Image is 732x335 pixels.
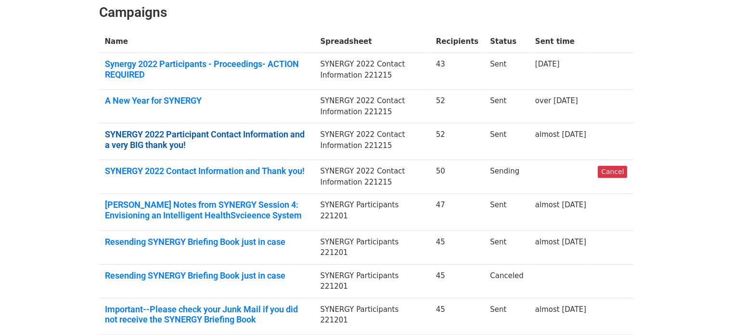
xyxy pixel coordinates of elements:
td: SYNERGY Participants 221201 [314,298,430,335]
a: almost [DATE] [535,201,586,209]
td: 47 [430,194,485,230]
th: Status [484,30,529,53]
a: over [DATE] [535,96,578,105]
td: 50 [430,160,485,194]
td: 45 [430,264,485,298]
td: 52 [430,123,485,160]
td: SYNERGY 2022 Contact Information 221215 [314,123,430,160]
a: Resending SYNERGY Briefing Book just in case [105,237,309,247]
a: SYNERGY 2022 Participant Contact Information and a very BIG thank you! [105,129,309,150]
td: Canceled [484,264,529,298]
td: 43 [430,53,485,90]
a: almost [DATE] [535,238,586,246]
td: Sent [484,123,529,160]
td: SYNERGY 2022 Contact Information 221215 [314,160,430,194]
td: Sending [484,160,529,194]
a: almost [DATE] [535,305,586,314]
a: A New Year for SYNERGY [105,95,309,106]
a: Important--Please check your Junk Mail if you did not receive the SYNERGY Briefing Book [105,304,309,325]
td: SYNERGY Participants 221201 [314,230,430,264]
td: SYNERGY Participants 221201 [314,194,430,230]
td: 52 [430,90,485,123]
th: Name [99,30,315,53]
a: Resending SYNERGY Briefing Book just in case [105,270,309,281]
td: Sent [484,298,529,335]
td: 45 [430,230,485,264]
th: Sent time [529,30,592,53]
th: Spreadsheet [314,30,430,53]
td: Sent [484,53,529,90]
td: Sent [484,90,529,123]
th: Recipients [430,30,485,53]
a: [PERSON_NAME] Notes from SYNERGY Session 4: Envisioning an Intelligent HealthSvcieence System [105,200,309,220]
a: Synergy 2022 Participants - Proceedings- ACTION REQUIRED [105,59,309,80]
iframe: Chat Widget [684,289,732,335]
a: SYNERGY 2022 Contact Information and Thank you! [105,166,309,176]
a: almost [DATE] [535,130,586,139]
td: 45 [430,298,485,335]
td: Sent [484,194,529,230]
h2: Campaigns [99,4,633,21]
td: Sent [484,230,529,264]
a: Cancel [598,166,627,178]
td: SYNERGY 2022 Contact Information 221215 [314,90,430,123]
td: SYNERGY 2022 Contact Information 221215 [314,53,430,90]
td: SYNERGY Participants 221201 [314,264,430,298]
a: [DATE] [535,60,560,68]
